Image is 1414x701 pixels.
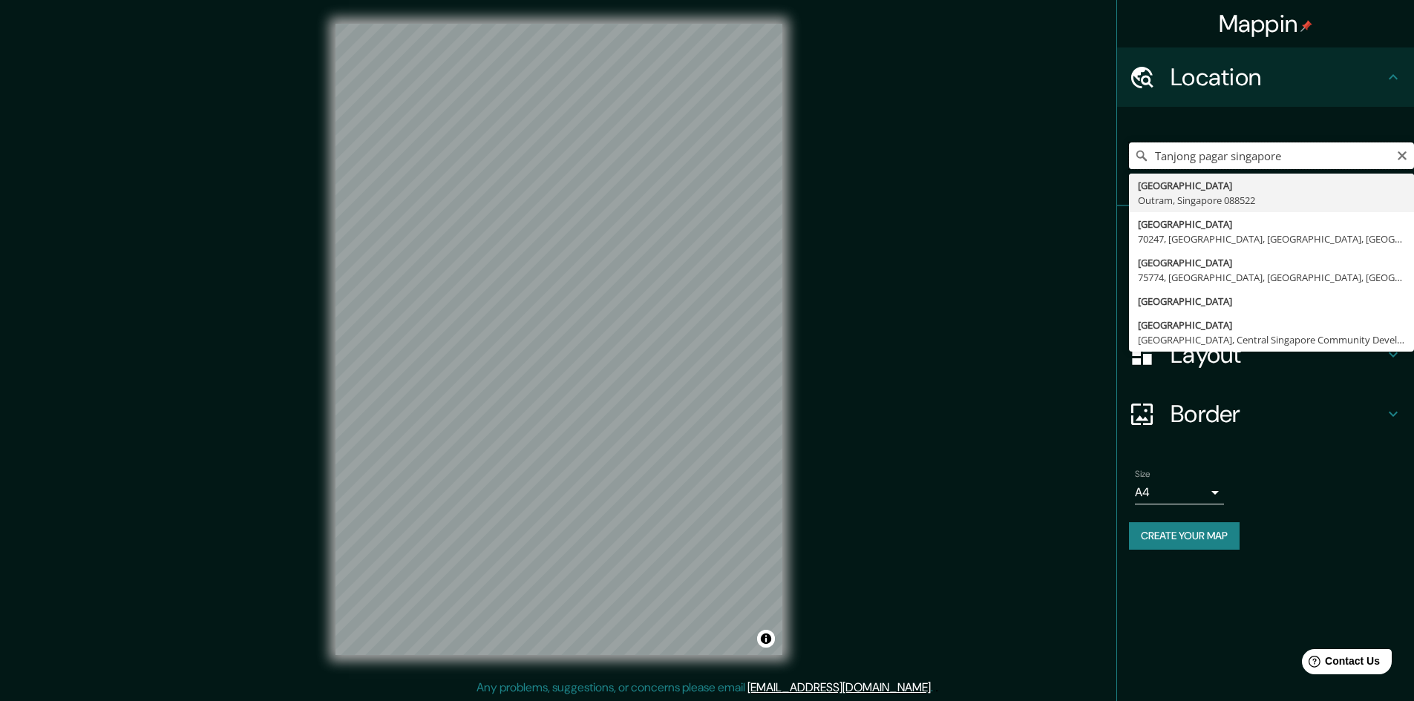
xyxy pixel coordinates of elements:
div: . [933,679,935,697]
div: Layout [1117,325,1414,384]
label: Size [1135,468,1150,481]
div: 75774, [GEOGRAPHIC_DATA], [GEOGRAPHIC_DATA], [GEOGRAPHIC_DATA], [GEOGRAPHIC_DATA] [1138,270,1405,285]
iframe: Help widget launcher [1282,643,1398,685]
div: [GEOGRAPHIC_DATA] [1138,217,1405,231]
button: Toggle attribution [757,630,775,648]
h4: Layout [1171,340,1384,369]
h4: Location [1171,62,1384,92]
button: Clear [1396,148,1408,162]
div: [GEOGRAPHIC_DATA] [1138,317,1405,332]
div: [GEOGRAPHIC_DATA] [1138,178,1405,193]
div: A4 [1135,481,1224,504]
div: Style [1117,266,1414,325]
img: pin-icon.png [1300,20,1312,32]
div: 70247, [GEOGRAPHIC_DATA], [GEOGRAPHIC_DATA], [GEOGRAPHIC_DATA], [GEOGRAPHIC_DATA] [1138,231,1405,246]
a: [EMAIL_ADDRESS][DOMAIN_NAME] [747,679,931,695]
h4: Mappin [1219,9,1313,39]
h4: Border [1171,399,1384,429]
canvas: Map [336,24,782,655]
div: Pins [1117,206,1414,266]
div: [GEOGRAPHIC_DATA] [1138,255,1405,270]
div: Outram, Singapore 088522 [1138,193,1405,208]
button: Create your map [1129,522,1240,550]
div: Location [1117,47,1414,107]
p: Any problems, suggestions, or concerns please email . [477,679,933,697]
div: [GEOGRAPHIC_DATA] [1138,294,1405,309]
div: Border [1117,384,1414,444]
div: [GEOGRAPHIC_DATA], Central Singapore Community Development Council [1138,332,1405,347]
input: Pick your city or area [1129,142,1414,169]
div: . [935,679,938,697]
